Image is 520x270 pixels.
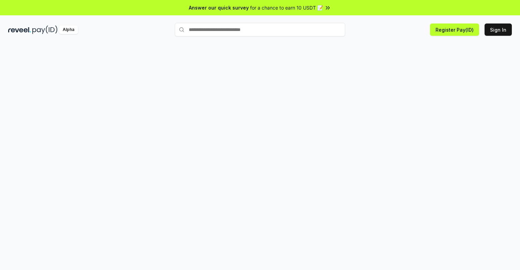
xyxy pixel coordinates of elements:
[59,26,78,34] div: Alpha
[189,4,249,11] span: Answer our quick survey
[485,23,512,36] button: Sign In
[8,26,31,34] img: reveel_dark
[32,26,58,34] img: pay_id
[250,4,323,11] span: for a chance to earn 10 USDT 📝
[430,23,479,36] button: Register Pay(ID)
